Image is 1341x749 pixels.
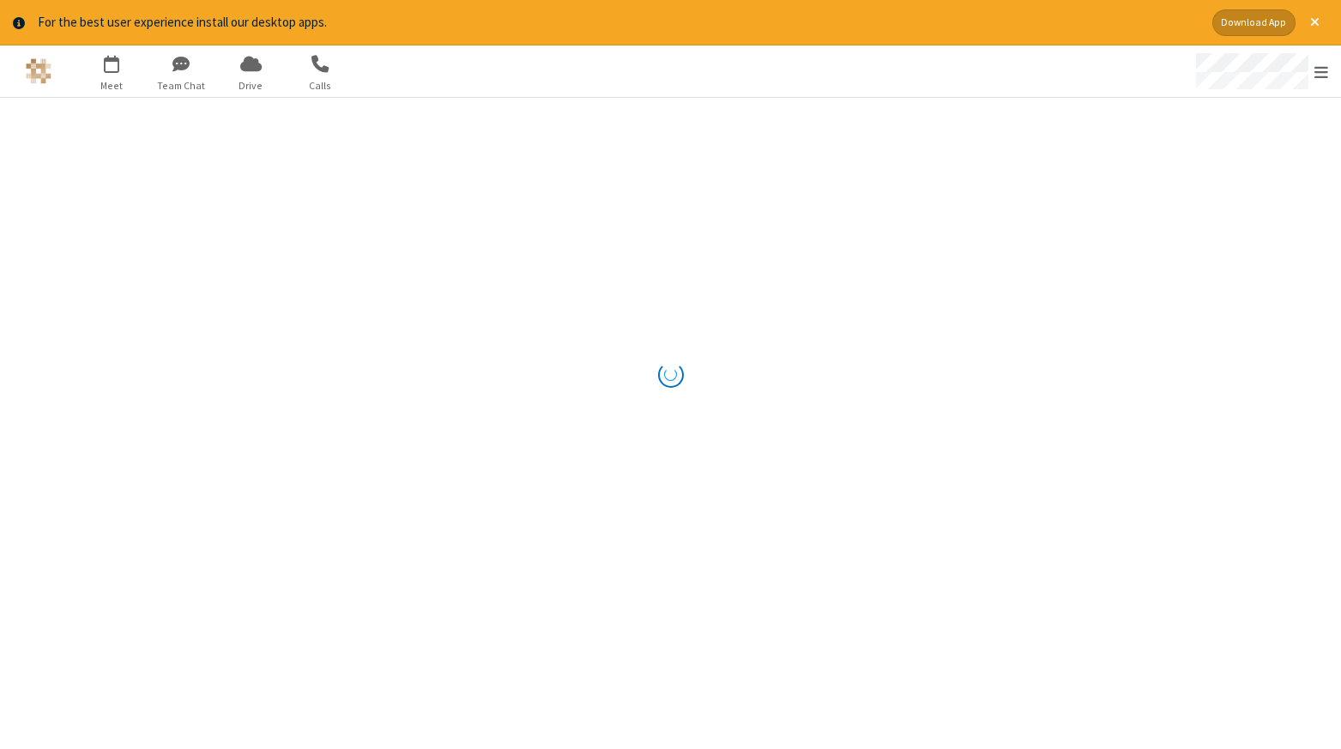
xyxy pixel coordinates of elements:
[26,58,51,84] img: iotum.​ucaas.​tech
[1302,9,1328,36] button: Close alert
[80,78,144,94] span: Meet
[38,13,1199,33] div: For the best user experience install our desktop apps.
[1212,9,1296,36] button: Download App
[1180,45,1341,97] div: Open menu
[219,78,283,94] span: Drive
[149,78,214,94] span: Team Chat
[288,78,353,94] span: Calls
[6,45,70,97] button: Logo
